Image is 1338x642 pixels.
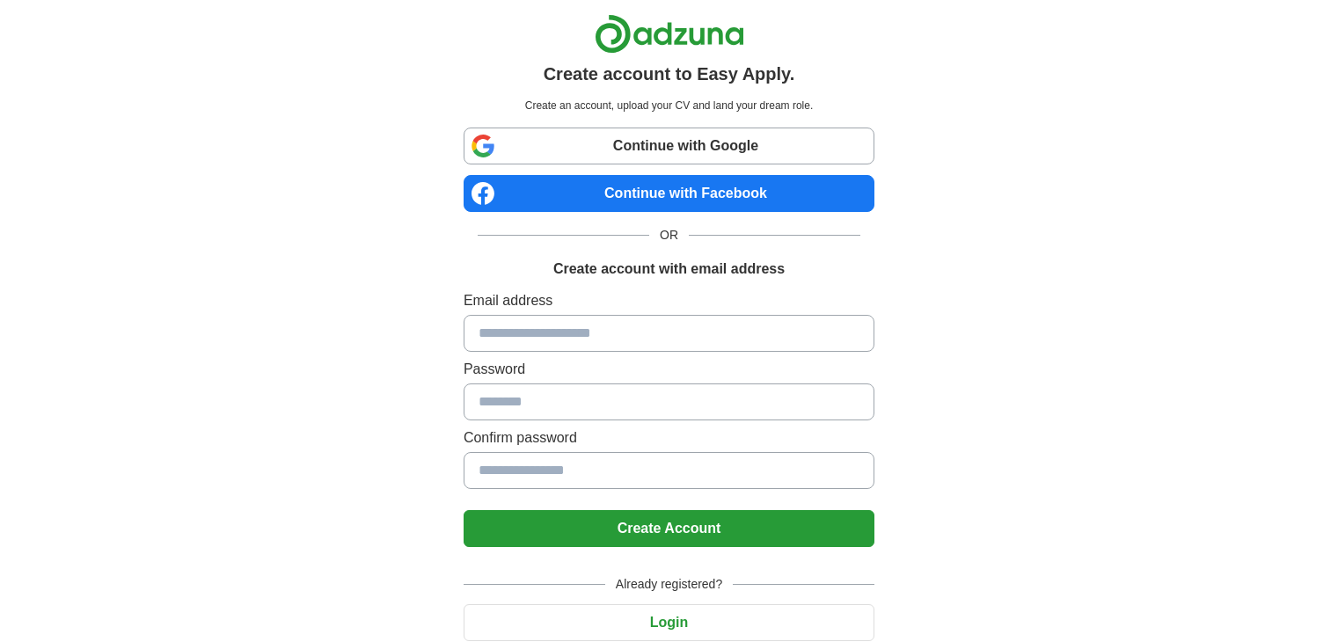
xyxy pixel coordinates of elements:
h1: Create account with email address [553,259,785,280]
span: OR [649,226,689,244]
p: Create an account, upload your CV and land your dream role. [467,98,871,113]
label: Confirm password [464,427,874,449]
a: Login [464,615,874,630]
label: Email address [464,290,874,311]
a: Continue with Facebook [464,175,874,212]
button: Create Account [464,510,874,547]
label: Password [464,359,874,380]
img: Adzuna logo [595,14,744,54]
span: Already registered? [605,575,733,594]
button: Login [464,604,874,641]
h1: Create account to Easy Apply. [544,61,795,87]
a: Continue with Google [464,128,874,164]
